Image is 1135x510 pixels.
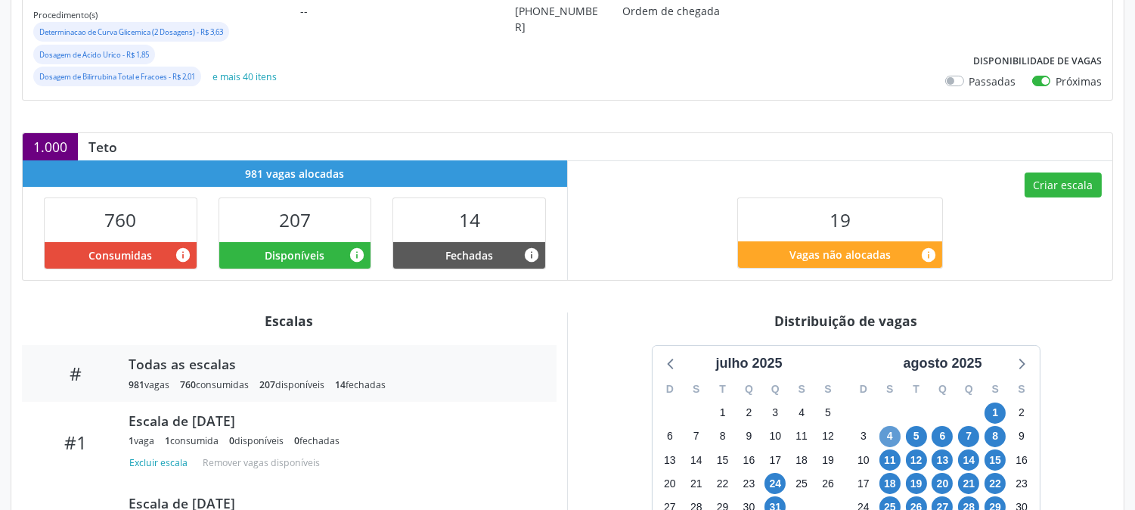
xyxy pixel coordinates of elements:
span: 760 [180,378,196,391]
span: 981 [129,378,144,391]
span: sábado, 12 de julho de 2025 [817,426,839,447]
span: sábado, 26 de julho de 2025 [817,473,839,494]
span: 0 [294,434,299,447]
span: 19 [830,207,851,232]
i: Vagas alocadas que possuem marcações associadas [175,247,191,263]
button: Criar escala [1025,173,1102,198]
small: Dosagem de Bilirrubina Total e Fracoes - R$ 2,01 [39,72,195,82]
span: quinta-feira, 14 de agosto de 2025 [958,449,979,471]
div: D [851,378,877,401]
span: sexta-feira, 25 de julho de 2025 [791,473,812,494]
span: 1 [165,434,170,447]
div: agosto 2025 [897,353,988,374]
span: 207 [279,207,311,232]
small: Dosagem de Acido Urico - R$ 1,85 [39,50,149,60]
div: Escala de [DATE] [129,412,535,429]
span: sexta-feira, 18 de julho de 2025 [791,449,812,471]
div: disponíveis [259,378,324,391]
span: 14 [459,207,480,232]
span: quarta-feira, 9 de julho de 2025 [738,426,759,447]
span: terça-feira, 8 de julho de 2025 [712,426,733,447]
div: S [815,378,842,401]
span: terça-feira, 15 de julho de 2025 [712,449,733,471]
span: sábado, 2 de agosto de 2025 [1011,403,1032,424]
span: quinta-feira, 21 de agosto de 2025 [958,473,979,494]
span: sábado, 5 de julho de 2025 [817,403,839,424]
i: Quantidade de vagas restantes do teto de vagas [920,247,937,263]
div: Q [929,378,956,401]
span: Disponíveis [265,247,324,263]
div: S [683,378,709,401]
label: Disponibilidade de vagas [973,50,1102,73]
div: # [33,362,118,384]
span: domingo, 17 de agosto de 2025 [853,473,874,494]
div: Escalas [22,313,557,329]
span: domingo, 10 de agosto de 2025 [853,449,874,471]
span: Consumidas [88,247,152,263]
span: domingo, 13 de julho de 2025 [659,449,681,471]
label: Próximas [1056,73,1102,89]
span: quarta-feira, 16 de julho de 2025 [738,449,759,471]
span: quarta-feira, 6 de agosto de 2025 [932,426,953,447]
span: domingo, 6 de julho de 2025 [659,426,681,447]
span: segunda-feira, 4 de agosto de 2025 [879,426,901,447]
div: Q [736,378,762,401]
div: vagas [129,378,169,391]
span: sexta-feira, 15 de agosto de 2025 [985,449,1006,471]
div: T [903,378,929,401]
span: segunda-feira, 11 de agosto de 2025 [879,449,901,471]
div: S [982,378,1009,401]
span: quarta-feira, 20 de agosto de 2025 [932,473,953,494]
div: Teto [78,138,128,155]
span: segunda-feira, 14 de julho de 2025 [686,449,707,471]
span: sexta-feira, 8 de agosto de 2025 [985,426,1006,447]
div: 981 vagas alocadas [23,160,567,187]
button: Excluir escala [129,452,194,473]
div: fechadas [335,378,386,391]
span: sexta-feira, 1 de agosto de 2025 [985,403,1006,424]
div: [PHONE_NUMBER] [515,3,601,35]
span: sábado, 23 de agosto de 2025 [1011,473,1032,494]
span: quinta-feira, 10 de julho de 2025 [764,426,786,447]
span: sábado, 19 de julho de 2025 [817,449,839,471]
div: Q [956,378,982,401]
div: Todas as escalas [129,356,535,372]
span: terça-feira, 5 de agosto de 2025 [906,426,927,447]
span: terça-feira, 22 de julho de 2025 [712,473,733,494]
div: consumida [165,434,219,447]
span: quarta-feira, 13 de agosto de 2025 [932,449,953,471]
span: quinta-feira, 17 de julho de 2025 [764,449,786,471]
span: terça-feira, 19 de agosto de 2025 [906,473,927,494]
span: terça-feira, 1 de julho de 2025 [712,403,733,424]
span: 760 [104,207,136,232]
div: D [657,378,684,401]
span: quarta-feira, 2 de julho de 2025 [738,403,759,424]
button: e mais 40 itens [206,67,283,87]
i: Vagas alocadas e sem marcações associadas que tiveram sua disponibilidade fechada [523,247,540,263]
div: T [709,378,736,401]
small: Determinacao de Curva Glicemica (2 Dosagens) - R$ 3,63 [39,27,223,37]
span: sábado, 16 de agosto de 2025 [1011,449,1032,471]
div: #1 [33,431,118,453]
div: julho 2025 [709,353,788,374]
span: terça-feira, 12 de agosto de 2025 [906,449,927,471]
div: Distribuição de vagas [578,313,1113,329]
div: disponíveis [229,434,284,447]
span: Fechadas [445,247,493,263]
span: 1 [129,434,134,447]
div: S [789,378,815,401]
span: domingo, 20 de julho de 2025 [659,473,681,494]
span: quinta-feira, 7 de agosto de 2025 [958,426,979,447]
div: S [1009,378,1035,401]
div: S [876,378,903,401]
span: Vagas não alocadas [789,247,891,263]
span: quinta-feira, 3 de julho de 2025 [764,403,786,424]
span: domingo, 3 de agosto de 2025 [853,426,874,447]
div: vaga [129,434,154,447]
div: 1.000 [23,133,78,160]
div: fechadas [294,434,340,447]
span: segunda-feira, 18 de agosto de 2025 [879,473,901,494]
span: 207 [259,378,275,391]
div: Q [762,378,789,401]
span: sexta-feira, 11 de julho de 2025 [791,426,812,447]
